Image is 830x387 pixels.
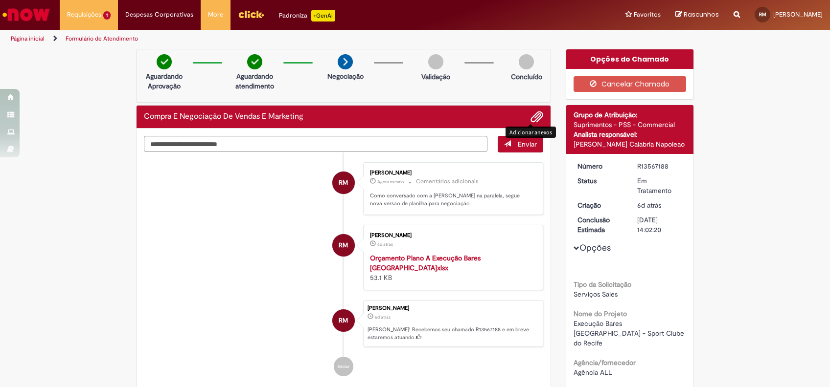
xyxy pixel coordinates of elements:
time: 25/09/2025 15:02:14 [637,201,661,210]
div: R13567188 [637,161,683,171]
p: Aguardando Aprovação [140,71,188,91]
dt: Status [570,176,630,186]
div: 53.1 KB [370,253,533,282]
p: Negociação [327,71,364,81]
button: Cancelar Chamado [574,76,687,92]
span: RM [339,234,348,257]
button: Enviar [498,136,543,152]
small: Comentários adicionais [416,177,479,186]
span: Enviar [518,140,537,149]
span: Agência ALL [574,368,612,377]
span: Favoritos [634,10,661,20]
img: img-circle-grey.png [428,54,443,69]
span: 6d atrás [375,314,391,320]
a: Página inicial [11,35,45,43]
dt: Número [570,161,630,171]
p: [PERSON_NAME]! Recebemos seu chamado R13567188 e em breve estaremos atuando. [368,326,538,341]
div: Rafaela Souza Macedo [332,172,355,194]
span: 1 [103,11,111,20]
span: Requisições [67,10,101,20]
div: [DATE] 14:02:20 [637,215,683,235]
div: [PERSON_NAME] [370,233,533,238]
img: check-circle-green.png [247,54,262,69]
span: RM [339,171,348,194]
img: img-circle-grey.png [519,54,534,69]
div: Opções do Chamado [566,49,694,69]
div: Padroniza [279,10,335,21]
div: [PERSON_NAME] Calabria Napoleao [574,139,687,149]
img: arrow-next.png [338,54,353,69]
span: [PERSON_NAME] [773,10,823,19]
span: RM [339,309,348,332]
div: 25/09/2025 15:02:14 [637,200,683,210]
div: Adicionar anexos [506,127,556,138]
p: Concluído [511,72,542,82]
span: Serviços Sales [574,290,618,299]
div: Rafaela Souza Macedo [332,309,355,332]
img: check-circle-green.png [157,54,172,69]
div: [PERSON_NAME] [370,170,533,176]
h2: Compra E Negociação De Vendas E Marketing Histórico de tíquete [144,112,303,121]
p: Como conversado com a [PERSON_NAME] na paralela, segue nova versão de planilha para negociação [370,192,533,207]
time: 25/09/2025 15:00:27 [377,241,393,247]
time: 01/10/2025 11:55:40 [377,179,404,185]
span: Despesas Corporativas [125,10,193,20]
ul: Histórico de tíquete [144,152,543,386]
b: Nome do Projeto [574,309,627,318]
a: Rascunhos [675,10,719,20]
div: Em Tratamento [637,176,683,195]
div: [PERSON_NAME] [368,305,538,311]
p: Validação [421,72,450,82]
li: Rafaela Souza Macedo [144,300,543,347]
div: Suprimentos - PSS - Commercial [574,120,687,129]
div: Analista responsável: [574,129,687,139]
dt: Conclusão Estimada [570,215,630,235]
b: Agência/fornecedor [574,358,636,367]
dt: Criação [570,200,630,210]
span: Execução Bares [GEOGRAPHIC_DATA] - Sport Clube do Recife [574,319,686,347]
a: Formulário de Atendimento [66,35,138,43]
div: Grupo de Atribuição: [574,110,687,120]
span: 6d atrás [637,201,661,210]
p: +GenAi [311,10,335,21]
img: ServiceNow [1,5,51,24]
span: More [208,10,223,20]
div: Rafaela Souza Macedo [332,234,355,257]
button: Adicionar anexos [530,110,543,123]
img: click_logo_yellow_360x200.png [238,7,264,21]
ul: Trilhas de página [7,30,546,48]
time: 25/09/2025 15:02:14 [375,314,391,320]
b: Tipo da Solicitação [574,280,631,289]
span: RM [759,11,766,18]
textarea: Digite sua mensagem aqui... [144,136,487,152]
p: Aguardando atendimento [231,71,278,91]
span: 6d atrás [377,241,393,247]
a: Orçamento Plano A Execução Bares [GEOGRAPHIC_DATA]xlsx [370,254,481,272]
span: Rascunhos [684,10,719,19]
span: Agora mesmo [377,179,404,185]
